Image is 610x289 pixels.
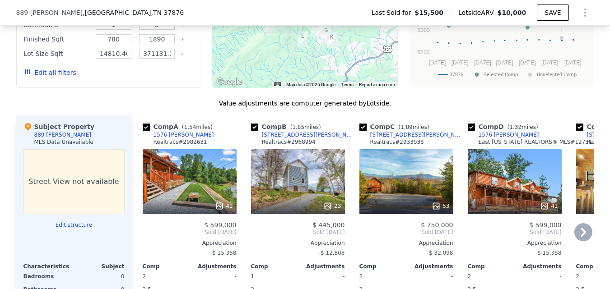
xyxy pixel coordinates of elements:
div: Comp A [143,122,216,131]
text: Selected Comp [484,72,518,78]
div: 889 [PERSON_NAME] [34,131,91,138]
span: 1.85 [292,124,304,130]
span: 2 [468,273,471,280]
div: - [300,270,345,283]
button: Clear [181,38,184,41]
div: Lot Size Sqft [24,47,90,60]
text: [DATE] [428,60,446,66]
div: East [US_STATE] REALTORS® MLS # 1273119 [479,138,599,146]
text: [DATE] [564,60,581,66]
span: ( miles) [504,124,542,130]
span: , [GEOGRAPHIC_DATA] [83,8,184,17]
div: Appreciation [143,239,237,247]
div: [STREET_ADDRESS][PERSON_NAME] [262,131,356,138]
span: , TN 37876 [151,9,184,16]
div: 1663 S Mountain View Rd [316,22,326,37]
text: [DATE] [496,60,513,66]
div: 1514 Ridgecrest Drive [327,32,337,48]
span: -$ 15,358 [535,250,562,256]
div: 2534 Black Bear Ln [298,32,307,47]
span: 889 [PERSON_NAME] [16,8,83,17]
div: Adjustments [190,263,237,270]
div: - [408,270,453,283]
span: 2 [143,273,146,280]
span: ( miles) [287,124,325,130]
div: Adjustments [298,263,345,270]
text: $200 [417,49,429,55]
div: Comp [143,263,190,270]
span: $ 750,000 [421,221,453,229]
button: Clear [181,52,184,56]
div: Appreciation [359,239,453,247]
div: [STREET_ADDRESS][PERSON_NAME][PERSON_NAME] [370,131,464,138]
span: Sold [DATE] [359,229,453,236]
a: [STREET_ADDRESS][PERSON_NAME] [251,131,356,138]
img: Google [214,76,244,88]
span: 1.89 [400,124,413,130]
span: -$ 12,808 [319,250,345,256]
span: $ 599,000 [529,221,561,229]
span: $ 445,000 [312,221,345,229]
button: Edit structure [23,221,125,229]
div: Realtracs # 2982631 [154,138,207,146]
div: Appreciation [468,239,562,247]
text: $300 [417,27,429,33]
a: [STREET_ADDRESS][PERSON_NAME][PERSON_NAME] [359,131,464,138]
a: 1576 [PERSON_NAME] [468,131,539,138]
div: 1810 Ridgecrest Dr [311,21,321,36]
div: Subject Property [23,122,94,131]
span: 2 [576,273,580,280]
span: -$ 15,358 [210,250,237,256]
div: Finished Sqft [24,33,90,46]
div: Comp [468,263,515,270]
span: $ 599,000 [204,221,236,229]
div: Comp B [251,122,325,131]
div: - [517,270,562,283]
button: Edit all filters [24,68,76,77]
div: Comp C [359,122,433,131]
div: 1505 Dawn Lane [321,26,331,41]
div: Realtracs # 2968994 [262,138,316,146]
span: Last Sold for [372,8,415,17]
a: Terms (opens in new tab) [341,82,354,87]
div: Adjustments [406,263,453,270]
div: 41 [215,202,233,211]
div: 41 [540,202,558,211]
div: Appreciation [251,239,345,247]
button: Keyboard shortcuts [274,82,280,86]
div: Realtracs # 2933038 [370,138,424,146]
button: Show Options [576,4,594,22]
span: 1.32 [509,124,522,130]
div: Comp [359,263,406,270]
text: [DATE] [518,60,535,66]
div: 1576 [PERSON_NAME] [479,131,539,138]
span: ( miles) [178,124,216,130]
span: Sold [DATE] [143,229,237,236]
text: Unselected Comp [537,72,577,78]
text: I [561,28,562,33]
span: Lotside ARV [458,8,497,17]
text: [DATE] [474,60,491,66]
div: Street View not available [23,149,125,214]
div: - [191,270,237,283]
a: 1576 [PERSON_NAME] [143,131,214,138]
div: 1576 [PERSON_NAME] [154,131,214,138]
span: Map data ©2025 Google [286,82,335,87]
span: 2 [359,273,363,280]
a: Report a map error [359,82,395,87]
span: 1.54 [184,124,196,130]
div: Subject [74,263,125,270]
div: 23 [323,202,341,211]
span: -$ 32,098 [427,250,453,256]
div: Comp D [468,122,542,131]
div: Value adjustments are computer generated by Lotside . [16,99,594,108]
span: 1 [251,273,255,280]
div: Adjustments [515,263,562,270]
div: 0 [76,270,125,283]
div: Characteristics [23,263,74,270]
span: $15,500 [414,8,443,17]
a: Open this area in Google Maps (opens a new window) [214,76,244,88]
span: $10,000 [497,9,526,16]
text: [DATE] [451,60,468,66]
span: ( miles) [395,124,433,130]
